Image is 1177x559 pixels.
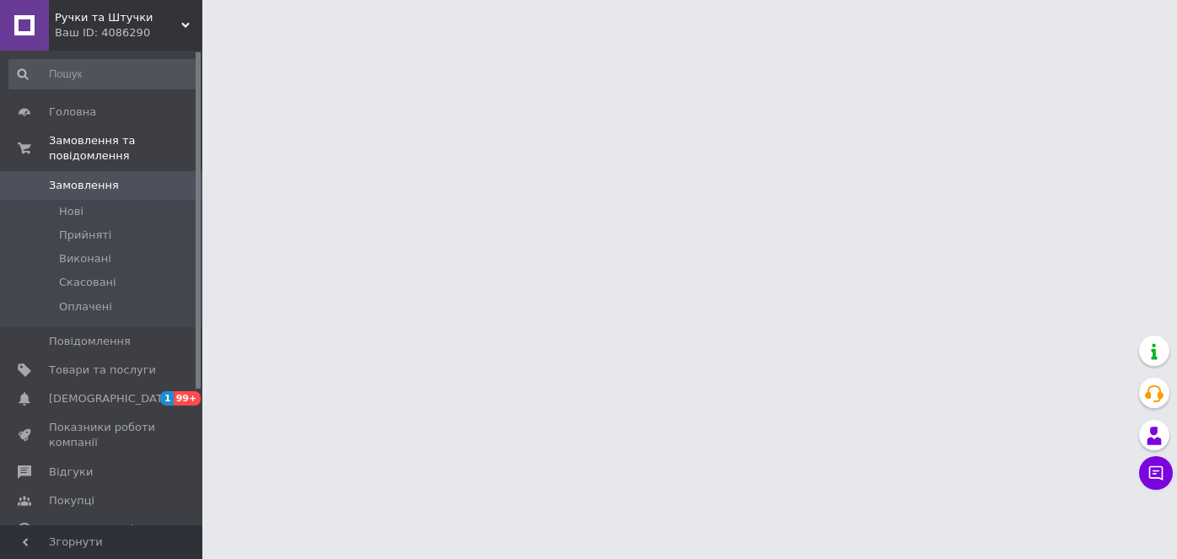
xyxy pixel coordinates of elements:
[49,465,93,480] span: Відгуки
[59,275,116,290] span: Скасовані
[160,391,174,406] span: 1
[49,493,94,508] span: Покупці
[49,133,202,164] span: Замовлення та повідомлення
[8,59,199,89] input: Пошук
[59,251,111,266] span: Виконані
[59,204,83,219] span: Нові
[55,10,181,25] span: Ручки та Штучки
[49,420,156,450] span: Показники роботи компанії
[174,391,202,406] span: 99+
[49,363,156,378] span: Товари та послуги
[59,299,112,314] span: Оплачені
[49,391,174,406] span: [DEMOGRAPHIC_DATA]
[49,522,140,537] span: Каталог ProSale
[49,105,96,120] span: Головна
[59,228,111,243] span: Прийняті
[55,25,202,40] div: Ваш ID: 4086290
[1139,456,1173,490] button: Чат з покупцем
[49,178,119,193] span: Замовлення
[49,334,131,349] span: Повідомлення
